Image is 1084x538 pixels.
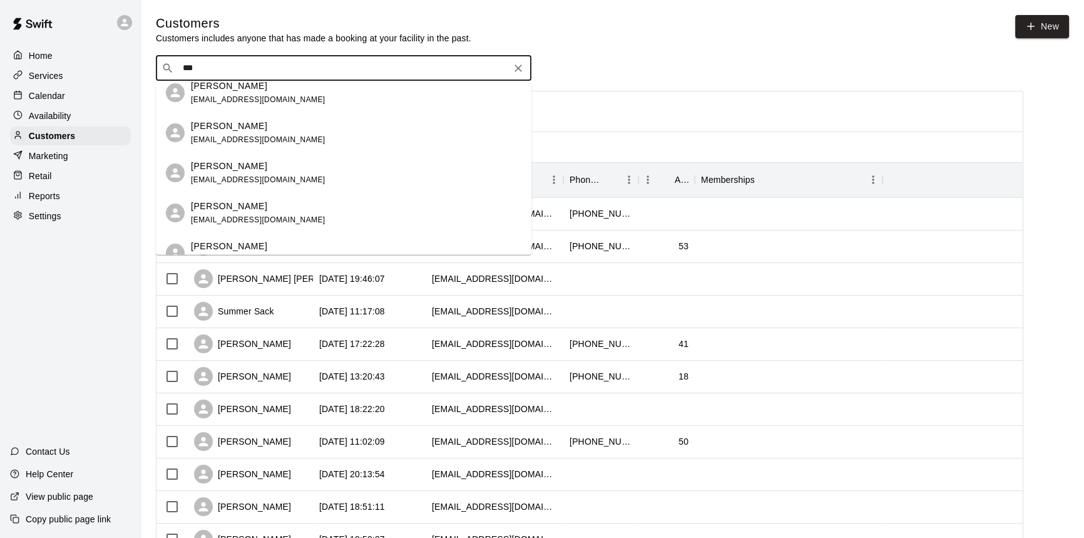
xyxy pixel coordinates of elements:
[194,367,291,386] div: [PERSON_NAME]
[29,210,61,222] p: Settings
[194,465,291,484] div: [PERSON_NAME]
[678,338,688,350] div: 41
[701,162,755,197] div: Memberships
[191,239,267,252] p: [PERSON_NAME]
[191,159,267,172] p: [PERSON_NAME]
[319,500,385,513] div: 2025-08-06 18:51:11
[29,110,71,122] p: Availability
[570,370,632,383] div: +18179377252
[194,269,367,288] div: [PERSON_NAME] [PERSON_NAME]
[432,272,557,285] div: rydermancuso5@gmail.com
[432,370,557,383] div: bkowal26@yahoo.com
[10,106,131,125] a: Availability
[29,90,65,102] p: Calendar
[29,70,63,82] p: Services
[26,490,93,503] p: View public page
[638,170,657,189] button: Menu
[432,305,557,318] div: summersack86@yahoo.com
[678,435,688,448] div: 50
[166,163,185,182] div: brett burrows
[426,162,563,197] div: Email
[602,171,620,189] button: Sort
[319,370,385,383] div: 2025-08-08 13:20:43
[194,400,291,418] div: [PERSON_NAME]
[29,170,52,182] p: Retail
[194,432,291,451] div: [PERSON_NAME]
[432,500,557,513] div: hutchingsaidan@gmail.com
[319,338,385,350] div: 2025-08-08 17:22:28
[29,150,68,162] p: Marketing
[194,497,291,516] div: [PERSON_NAME]
[864,170,882,189] button: Menu
[191,79,267,92] p: [PERSON_NAME]
[191,199,267,212] p: [PERSON_NAME]
[166,83,185,102] div: Ryar Katz
[191,175,325,184] span: [EMAIL_ADDRESS][DOMAIN_NAME]
[26,445,70,458] p: Contact Us
[10,127,131,145] a: Customers
[194,334,291,353] div: [PERSON_NAME]
[191,215,325,224] span: [EMAIL_ADDRESS][DOMAIN_NAME]
[166,204,185,222] div: Brenda Hummel
[319,272,385,285] div: 2025-08-13 19:46:07
[319,403,385,415] div: 2025-08-07 18:22:20
[678,240,688,252] div: 53
[620,170,638,189] button: Menu
[319,305,385,318] div: 2025-08-10 11:17:08
[156,15,471,32] h5: Customers
[29,130,75,142] p: Customers
[319,468,385,480] div: 2025-08-06 20:13:54
[570,240,632,252] div: +16072204786
[191,95,325,103] span: [EMAIL_ADDRESS][DOMAIN_NAME]
[166,123,185,142] div: Brett Armour
[570,162,602,197] div: Phone Number
[678,370,688,383] div: 18
[319,435,385,448] div: 2025-08-07 11:02:09
[10,147,131,165] a: Marketing
[194,302,274,321] div: Summer Sack
[432,435,557,448] div: josueggr1212@gmail.com
[432,338,557,350] div: clintcab22@yahoo.com
[570,435,632,448] div: +19704047189
[10,167,131,185] a: Retail
[10,46,131,65] a: Home
[570,338,632,350] div: +17194400413
[26,513,111,525] p: Copy public page link
[26,468,73,480] p: Help Center
[10,66,131,85] a: Services
[10,207,131,225] a: Settings
[10,187,131,205] a: Reports
[657,171,675,189] button: Sort
[191,135,325,143] span: [EMAIL_ADDRESS][DOMAIN_NAME]
[570,207,632,220] div: +19702104301
[755,171,772,189] button: Sort
[166,244,185,262] div: Brenda Brock
[10,86,131,105] a: Calendar
[432,468,557,480] div: bryonwillie@yahoo.com
[563,162,638,197] div: Phone Number
[156,56,531,81] div: Search customers by name or email
[432,403,557,415] div: jandkprekision@hotmail.com
[638,162,695,197] div: Age
[191,119,267,132] p: [PERSON_NAME]
[1015,15,1069,38] a: New
[156,32,471,44] p: Customers includes anyone that has made a booking at your facility in the past.
[695,162,882,197] div: Memberships
[509,59,527,77] button: Clear
[675,162,688,197] div: Age
[29,190,60,202] p: Reports
[545,170,563,189] button: Menu
[29,49,53,62] p: Home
